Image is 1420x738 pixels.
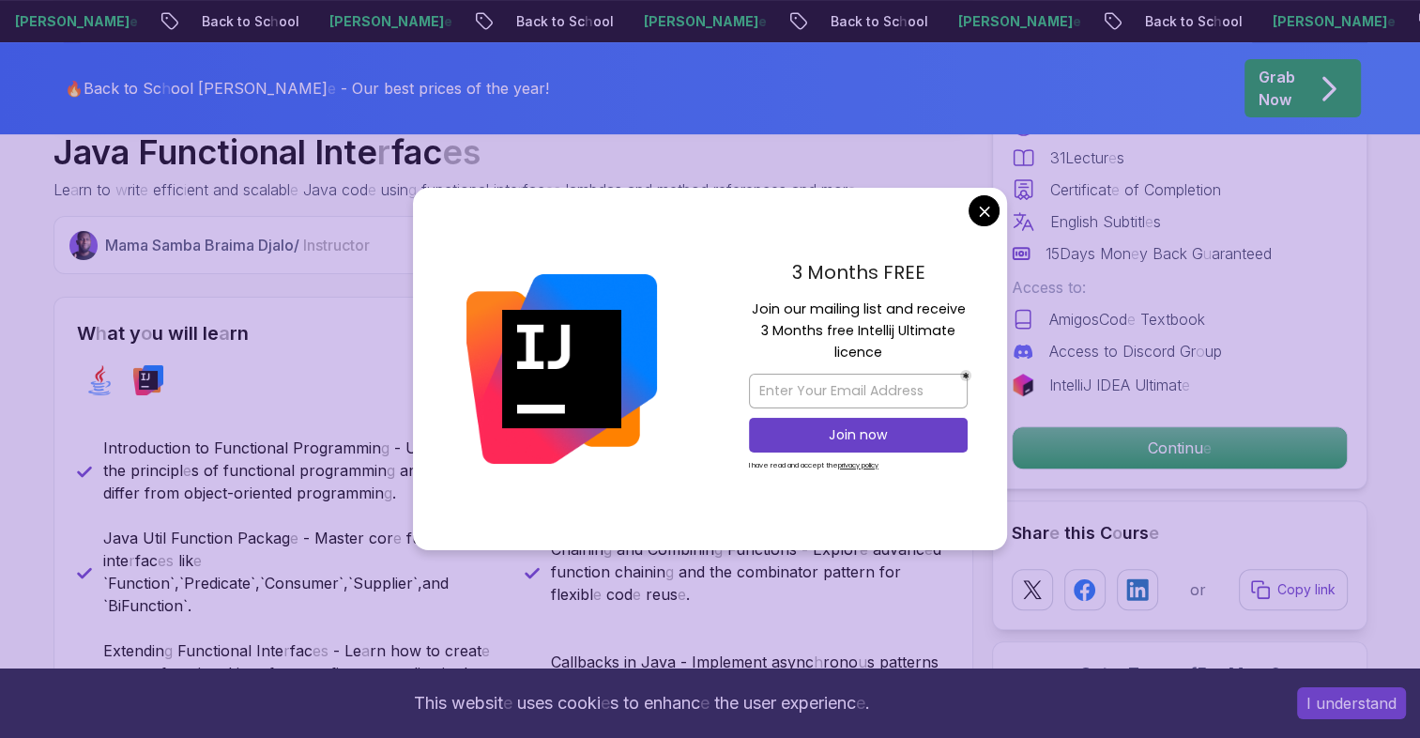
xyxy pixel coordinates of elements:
[421,180,489,199] readpronunciation-word: functional
[610,693,618,713] readpronunciation-span: s
[1239,569,1348,610] button: Copy link
[391,131,442,173] readpronunciation-span: fac
[791,180,817,199] readpronunciation-word: and
[111,13,119,29] readpronunciation-span: e
[237,529,290,547] readpronunciation-span: Packag
[312,664,326,683] readpronunciation-word: to
[1179,13,1195,29] readpronunciation-span: Sc
[311,13,425,29] readpronunciation-span: [PERSON_NAME]
[812,13,844,29] readpronunciation-word: Back
[171,79,193,98] readpronunciation-span: ool
[152,322,163,345] readpronunciation-span: u
[84,79,119,98] readpronunciation-word: Back
[188,596,191,615] readpronunciation-span: .
[1153,212,1161,231] readpronunciation-span: s
[657,180,709,199] readpronunciation-word: method
[219,322,230,345] readpronunciation-span: a
[646,585,678,604] readpronunciation-span: reus
[342,180,368,199] readpronunciation-span: cod
[1122,342,1175,361] readpronunciation-word: Discord
[1203,244,1212,263] readpronunciation-span: u
[1100,523,1112,543] readpronunciation-span: C
[856,693,865,713] readpronunciation-span: e
[518,180,523,199] readpronunciation-span: r
[330,664,344,683] readpronunciation-word: fit
[1050,180,1111,199] readpronunciation-span: Certificat
[710,562,732,581] readpronunciation-word: the
[545,79,549,98] readpronunciation-span: !
[314,131,377,173] readpronunciation-span: Inte
[143,79,161,98] readpronunciation-span: Sc
[1153,244,1187,263] readpronunciation-word: Back
[171,529,233,547] readpronunciation-word: Function
[1149,523,1159,543] readpronunciation-span: e
[879,653,939,671] readpronunciation-word: patterns
[1065,148,1108,167] readpronunciation-span: Lectur
[236,13,252,29] readpronunciation-span: Sc
[743,693,776,713] readpronunciation-word: user
[183,13,215,29] readpronunciation-word: Back
[1104,342,1118,361] readpronunciation-word: to
[1179,664,1197,684] readpronunciation-word: of
[823,562,875,581] readpronunciation-word: pattern
[96,322,107,345] readpronunciation-span: h
[606,585,633,604] readpronunciation-span: cod
[390,641,421,660] readpronunciation-word: how
[1108,148,1117,167] readpronunciation-span: e
[293,438,381,457] readpronunciation-span: Programmin
[178,551,193,570] readpronunciation-span: lik
[107,322,125,345] readpronunciation-span: at
[105,234,370,256] p: /
[1131,244,1139,263] readpronunciation-span: e
[665,562,674,581] readpronunciation-span: g
[445,641,481,660] readpronunciation-span: creat
[184,180,187,199] readpronunciation-span: i
[1100,244,1131,263] readpronunciation-span: Mon
[366,664,375,683] readpronunciation-span: u
[191,461,199,480] readpronunciation-span: s
[1162,13,1175,29] readpronunciation-word: to
[161,79,171,98] readpronunciation-span: h
[290,180,298,199] readpronunciation-span: e
[256,641,283,660] readpronunciation-span: Inte
[124,79,138,98] readpronunciation-word: to
[387,461,395,480] readpronunciation-span: g
[299,461,387,480] readpronunciation-span: programmin
[679,562,705,581] readpronunciation-word: and
[153,180,184,199] readpronunciation-span: effic
[814,653,823,671] readpronunciation-span: h
[644,693,700,713] readpronunciation-span: enhanc
[422,574,449,592] readpronunciation-word: and
[1127,310,1136,329] readpronunciation-span: e
[601,693,610,713] readpronunciation-span: e
[847,13,861,29] readpronunciation-word: to
[713,180,786,199] readpronunciation-word: references
[70,180,79,199] readpronunciation-span: a
[103,484,140,502] readpronunciation-word: differ
[1049,376,1092,394] readpronunciation-word: IntelliJ
[160,664,232,683] readpronunciation-word: functional
[1297,687,1406,719] button: Accept cookies
[714,693,739,713] readpronunciation-word: the
[1203,438,1212,457] readpronunciation-span: e
[97,180,111,199] readpronunciation-word: to
[545,180,561,199] readpronunciation-span: es
[268,664,291,683] readpronunciation-span: fac
[177,641,252,660] readpronunciation-word: Functional
[328,79,336,98] readpronunciation-span: e
[740,13,748,29] readpronunciation-span: e
[79,180,92,199] readpronunciation-span: rn
[623,693,639,713] readpronunciation-word: to
[344,641,361,660] readpronunciation-span: Le
[451,693,503,713] readpronunciation-span: websit
[550,13,566,29] readpronunciation-span: Sc
[1049,523,1060,543] readpronunciation-span: e
[486,79,509,98] readpronunciation-word: the
[889,13,909,29] readpronunciation-span: ool
[1148,438,1203,457] readpronunciation-span: Continu
[53,131,130,173] readpronunciation-word: Java
[513,79,545,98] readpronunciation-word: year
[1012,523,1049,543] readpronunciation-span: Shar
[574,13,595,29] readpronunciation-span: ool
[168,322,198,345] readpronunciation-word: will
